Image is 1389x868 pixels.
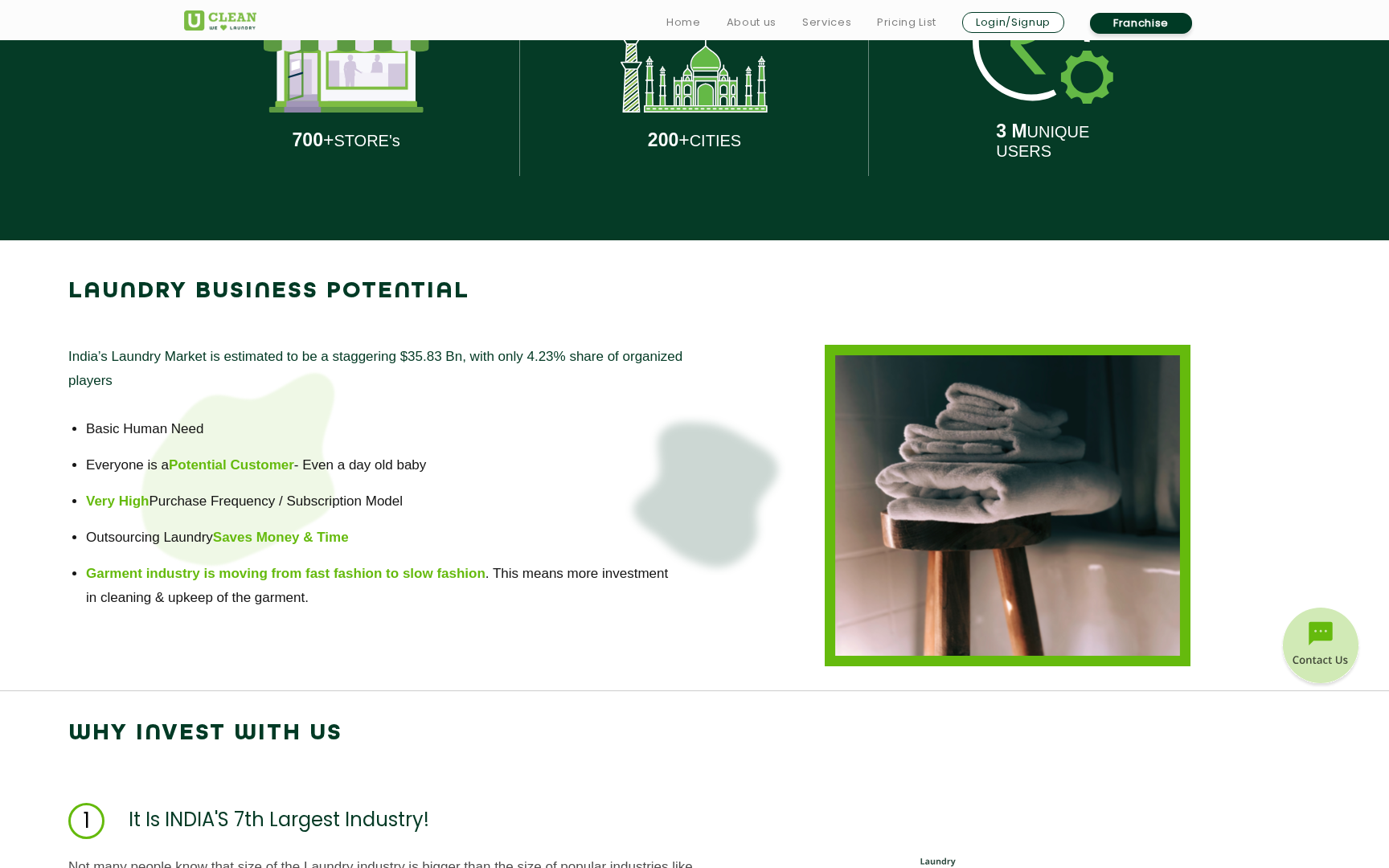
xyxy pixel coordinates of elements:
[1280,608,1361,688] img: contact-btn
[996,121,1026,141] b: 3 M
[129,803,429,839] p: It Is INDIA'S 7th Largest Industry!
[213,530,349,545] b: Saves Money & Time
[877,13,936,32] a: Pricing List
[184,10,256,31] img: UClean Laundry and Dry Cleaning
[1090,13,1192,34] a: Franchise
[86,493,149,509] b: Very High
[666,13,701,32] a: Home
[86,489,677,514] li: Purchase Frequency / Subscription Model
[996,121,1089,161] p: UNIQUE USERS
[68,272,469,311] p: LAUNDRY BUSINESS POTENTIAL
[68,345,694,393] p: India’s Laundry Market is estimated to be a staggering $35.83 Bn, with only 4.23% share of organi...
[648,129,741,151] p: CITIES
[86,453,677,477] li: Everyone is a - Even a day old baby
[648,129,690,150] span: +
[293,129,400,151] p: STORE's
[86,562,677,610] li: . This means more investment in cleaning & upkeep of the garment.
[293,129,323,150] b: 700
[727,13,776,32] a: About us
[802,13,851,32] a: Services
[68,714,342,753] p: WHY INVEST WITH US
[86,417,677,441] li: Basic Human Need
[169,457,294,473] b: Potential Customer
[68,803,104,839] span: 1
[825,345,1190,666] img: laundry-business
[648,129,678,150] b: 200
[86,566,486,581] b: Garment industry is moving from fast fashion to slow fashion
[293,129,334,150] span: +
[962,12,1064,33] a: Login/Signup
[86,526,677,550] li: Outsourcing Laundry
